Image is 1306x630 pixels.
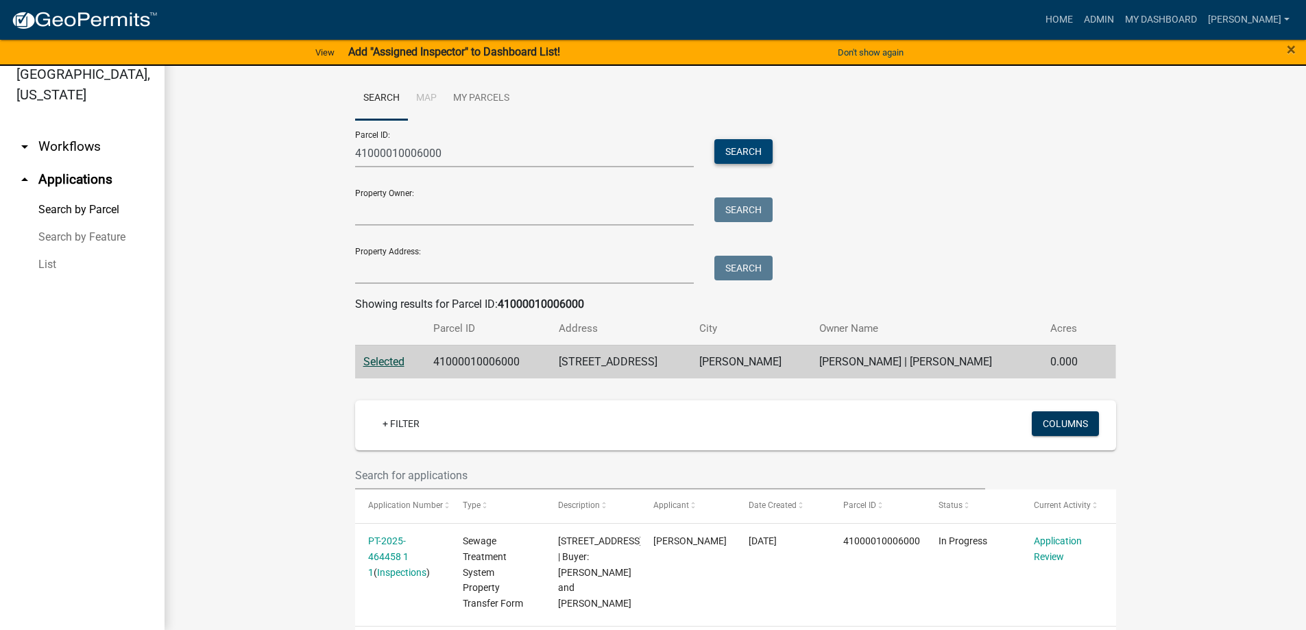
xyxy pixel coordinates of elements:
[811,313,1042,345] th: Owner Name
[355,461,986,489] input: Search for applications
[425,313,551,345] th: Parcel ID
[355,489,450,522] datatable-header-cell: Application Number
[749,535,777,546] span: 08/15/2025
[1034,500,1091,510] span: Current Activity
[558,535,642,609] span: 21214 457TH AVE | Buyer: Troy and Tina Rubink
[355,77,408,121] a: Search
[551,345,691,378] td: [STREET_ADDRESS]
[843,535,920,546] span: 41000010006000
[310,41,340,64] a: View
[1021,489,1116,522] datatable-header-cell: Current Activity
[355,296,1116,313] div: Showing results for Parcel ID:
[551,313,691,345] th: Address
[1042,345,1096,378] td: 0.000
[377,567,426,578] a: Inspections
[1287,41,1296,58] button: Close
[1202,7,1295,33] a: [PERSON_NAME]
[368,500,443,510] span: Application Number
[714,139,773,164] button: Search
[1034,535,1082,562] a: Application Review
[368,535,409,578] a: PT-2025-464458 1 1
[363,355,404,368] a: Selected
[558,500,600,510] span: Description
[830,489,926,522] datatable-header-cell: Parcel ID
[653,500,689,510] span: Applicant
[736,489,831,522] datatable-header-cell: Date Created
[926,489,1021,522] datatable-header-cell: Status
[348,45,560,58] strong: Add "Assigned Inspector" to Dashboard List!
[16,171,33,188] i: arrow_drop_up
[463,535,523,609] span: Sewage Treatment System Property Transfer Form
[1287,40,1296,59] span: ×
[425,345,551,378] td: 41000010006000
[1078,7,1120,33] a: Admin
[1040,7,1078,33] a: Home
[939,535,987,546] span: In Progress
[811,345,1042,378] td: [PERSON_NAME] | [PERSON_NAME]
[640,489,736,522] datatable-header-cell: Applicant
[939,500,963,510] span: Status
[1032,411,1099,436] button: Columns
[450,489,545,522] datatable-header-cell: Type
[714,197,773,222] button: Search
[749,500,797,510] span: Date Created
[445,77,518,121] a: My Parcels
[1042,313,1096,345] th: Acres
[368,533,437,580] div: ( )
[463,500,481,510] span: Type
[843,500,876,510] span: Parcel ID
[691,313,812,345] th: City
[372,411,431,436] a: + Filter
[16,138,33,155] i: arrow_drop_down
[1120,7,1202,33] a: My Dashboard
[832,41,909,64] button: Don't show again
[498,298,584,311] strong: 41000010006000
[653,535,727,546] span: Troy Rubink
[691,345,812,378] td: [PERSON_NAME]
[545,489,640,522] datatable-header-cell: Description
[714,256,773,280] button: Search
